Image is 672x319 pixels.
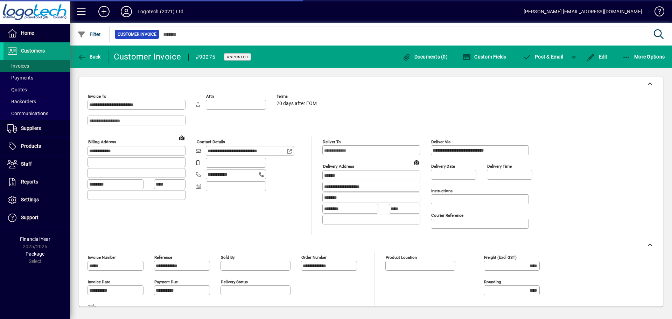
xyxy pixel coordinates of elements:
span: Staff [21,161,32,167]
span: Customers [21,48,45,54]
span: Documents (0) [402,54,448,60]
a: View on map [411,157,422,168]
span: More Options [622,54,665,60]
span: Settings [21,197,39,202]
span: 20 days after EOM [276,101,317,106]
div: Logotech (2021) Ltd [138,6,183,17]
div: #90075 [196,51,216,63]
span: Unposted [227,55,248,59]
span: ost & Email [523,54,563,60]
mat-label: Delivery status [221,279,248,284]
mat-label: Freight (excl GST) [484,255,517,260]
span: Support [21,215,38,220]
span: Custom Fields [462,54,506,60]
div: [PERSON_NAME] [EMAIL_ADDRESS][DOMAIN_NAME] [524,6,642,17]
button: Edit [585,50,609,63]
button: More Options [621,50,667,63]
span: Invoices [7,63,29,69]
span: Reports [21,179,38,185]
mat-label: Invoice number [88,255,116,260]
mat-label: Attn [206,94,214,99]
mat-label: Payment due [154,279,178,284]
span: Package [26,251,44,257]
span: Home [21,30,34,36]
mat-label: Sold by [221,255,234,260]
mat-label: Courier Reference [431,213,463,218]
mat-label: Instructions [431,188,453,193]
button: Post & Email [519,50,567,63]
span: Customer Invoice [118,31,156,38]
mat-label: Deliver To [323,139,341,144]
a: Invoices [3,60,70,72]
span: Filter [77,32,101,37]
mat-label: Invoice date [88,279,110,284]
button: Back [76,50,103,63]
a: Home [3,25,70,42]
mat-label: Title [88,304,96,309]
a: Staff [3,155,70,173]
mat-label: Product location [386,255,417,260]
a: Quotes [3,84,70,96]
mat-label: Rounding [484,279,501,284]
a: Suppliers [3,120,70,137]
span: P [535,54,538,60]
mat-label: Deliver via [431,139,450,144]
a: Products [3,138,70,155]
span: Edit [587,54,608,60]
span: Products [21,143,41,149]
a: View on map [176,132,187,143]
button: Filter [76,28,103,41]
span: Backorders [7,99,36,104]
a: Support [3,209,70,227]
span: Financial Year [20,236,50,242]
app-page-header-button: Back [70,50,108,63]
a: Backorders [3,96,70,108]
mat-label: Invoice To [88,94,106,99]
a: Payments [3,72,70,84]
mat-label: Reference [154,255,172,260]
span: Suppliers [21,125,41,131]
button: Documents (0) [400,50,449,63]
div: Customer Invoice [114,51,181,62]
span: Terms [276,94,318,99]
a: Communications [3,108,70,119]
button: Profile [115,5,138,18]
a: Reports [3,173,70,191]
span: Quotes [7,87,27,92]
span: Communications [7,111,48,116]
span: Back [77,54,101,60]
button: Custom Fields [461,50,508,63]
button: Add [93,5,115,18]
a: Knowledge Base [649,1,663,24]
mat-label: Delivery date [431,164,455,169]
span: Payments [7,75,33,81]
a: Settings [3,191,70,209]
mat-label: Order number [301,255,327,260]
mat-label: Delivery time [487,164,512,169]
